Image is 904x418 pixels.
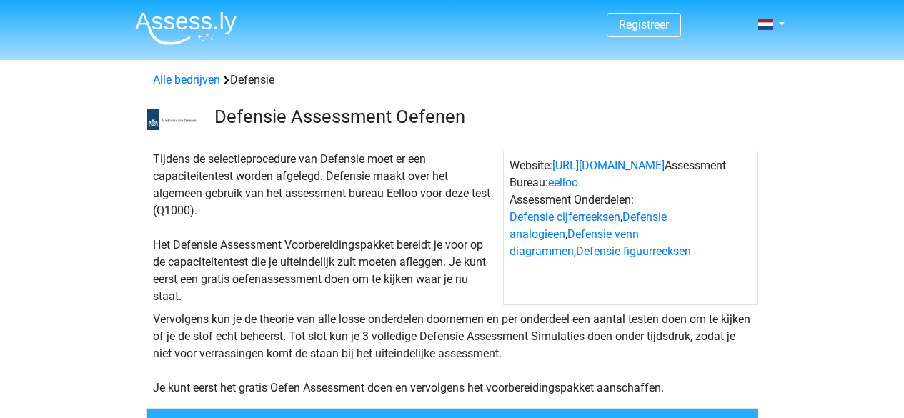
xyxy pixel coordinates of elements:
[619,18,669,31] a: Registreer
[576,244,691,258] a: Defensie figuurreeksen
[510,210,620,224] a: Defensie cijferreeksen
[552,159,665,172] a: [URL][DOMAIN_NAME]
[548,176,578,189] a: eelloo
[510,227,639,258] a: Defensie venn diagrammen
[147,71,758,89] div: Defensie
[147,311,758,397] div: Vervolgens kun je de theorie van alle losse onderdelen doornemen en per onderdeel een aantal test...
[214,106,747,128] h3: Defensie Assessment Oefenen
[503,151,758,305] div: Website: Assessment Bureau: Assessment Onderdelen: , , ,
[153,73,220,86] a: Alle bedrijven
[147,151,503,305] div: Tijdens de selectieprocedure van Defensie moet er een capaciteitentest worden afgelegd. Defensie ...
[510,210,667,241] a: Defensie analogieen
[135,11,237,45] img: Assessly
